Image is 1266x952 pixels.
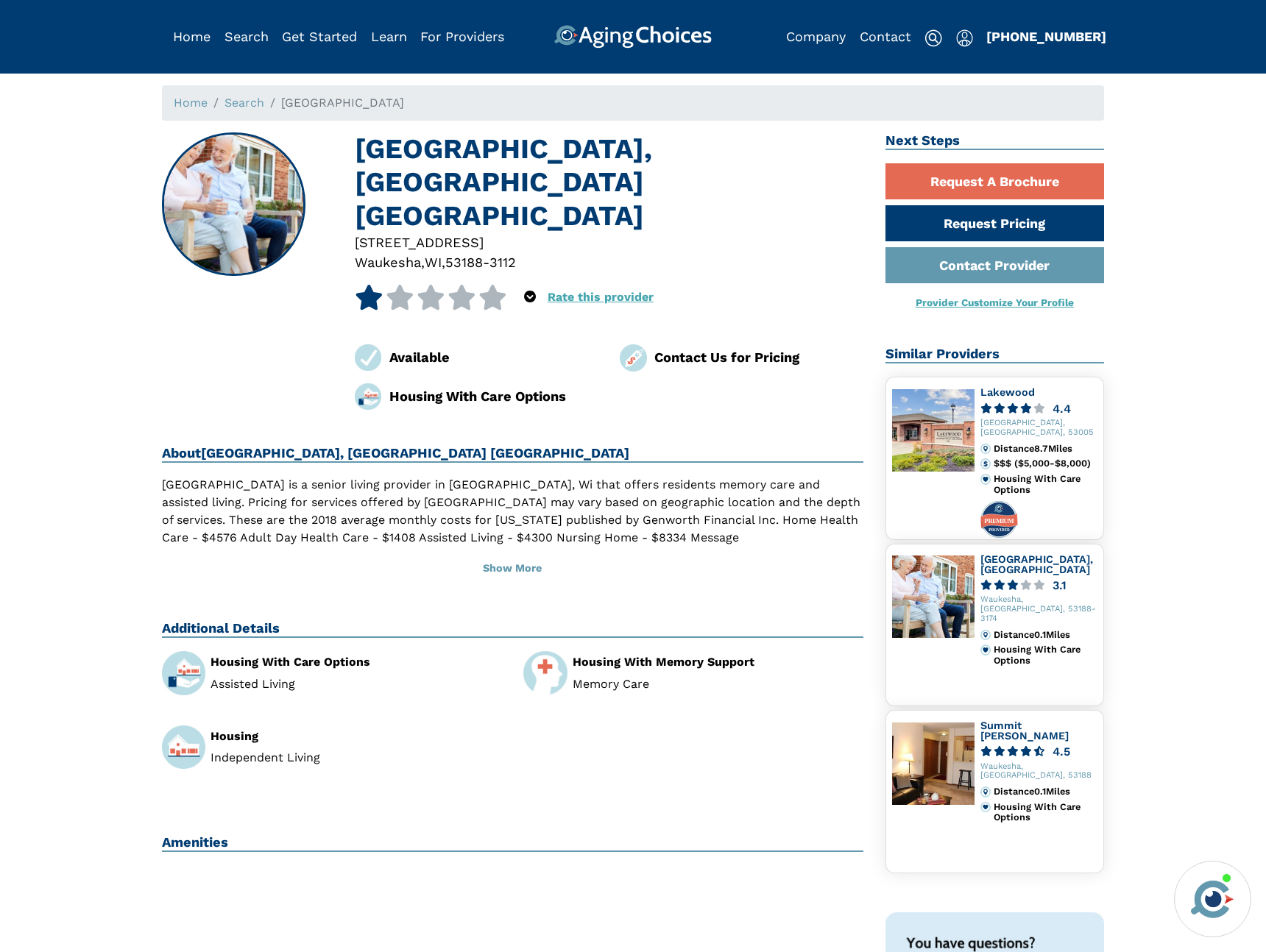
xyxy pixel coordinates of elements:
div: Housing With Memory Support [573,656,863,668]
div: Housing With Care Options [994,474,1097,495]
div: Distance 0.1 Miles [994,786,1097,797]
a: Lakewood [980,386,1035,398]
h1: [GEOGRAPHIC_DATA], [GEOGRAPHIC_DATA] [GEOGRAPHIC_DATA] [355,132,863,232]
div: Contact Us for Pricing [654,347,863,367]
a: Search [224,29,269,44]
a: Provider Customize Your Profile [916,296,1074,308]
img: AgingChoices [554,25,712,49]
img: distance.svg [980,444,991,454]
div: 4.5 [1053,746,1070,757]
p: [GEOGRAPHIC_DATA] is a senior living provider in [GEOGRAPHIC_DATA], Wi that offers residents memo... [162,476,863,564]
h2: Similar Providers [885,346,1105,363]
li: Memory Care [573,678,863,690]
img: primary.svg [980,474,991,484]
a: Search [224,96,264,110]
img: avatar [1187,874,1237,924]
img: primary.svg [980,644,991,655]
span: , [421,255,425,270]
div: 53188-3112 [445,252,516,272]
div: Housing With Care Options [994,802,1097,823]
img: primary.svg [980,802,991,812]
div: Popover trigger [956,25,973,49]
h2: Next Steps [885,132,1105,150]
a: Company [786,29,846,44]
span: Waukesha [355,255,421,270]
a: Contact [860,29,911,44]
div: Housing With Care Options [389,386,598,406]
div: Housing With Care Options [994,644,1097,666]
a: [PHONE_NUMBER] [986,29,1106,44]
a: Learn [371,29,407,44]
img: Linden Heights, Waukesha WI [163,134,305,275]
a: 3.1 [980,580,1098,591]
a: Home [173,29,211,44]
div: 3.1 [1053,580,1067,591]
span: WI [425,255,442,270]
img: distance.svg [980,786,991,797]
div: Popover trigger [224,25,269,49]
nav: breadcrumb [162,85,1104,121]
div: $$$ ($5,000-$8,000) [994,458,1097,469]
a: [GEOGRAPHIC_DATA], [GEOGRAPHIC_DATA] [980,553,1093,575]
img: premium-profile-badge.svg [980,501,1019,538]
a: For Providers [420,29,504,44]
a: Rate this provider [548,290,654,304]
a: Home [174,96,208,110]
a: Contact Provider [885,247,1105,283]
img: search-icon.svg [924,29,942,47]
div: 4.4 [1053,403,1071,414]
h2: Additional Details [162,620,863,638]
div: Available [389,347,598,367]
li: Assisted Living [211,678,501,690]
span: , [442,255,445,270]
div: Distance 0.1 Miles [994,630,1097,640]
div: Housing With Care Options [211,656,501,668]
img: user-icon.svg [956,29,973,47]
a: Get Started [282,29,357,44]
li: Independent Living [211,752,501,764]
span: [GEOGRAPHIC_DATA] [281,96,404,110]
a: 4.4 [980,403,1098,414]
button: Show More [162,553,863,585]
div: Distance 8.7 Miles [994,444,1097,454]
img: cost.svg [980,458,991,469]
img: distance.svg [980,630,991,640]
h2: Amenities [162,834,863,852]
div: Popover trigger [524,285,536,310]
a: 4.5 [980,746,1098,757]
div: Waukesha, [GEOGRAPHIC_DATA], 53188-3174 [980,595,1098,623]
h2: About [GEOGRAPHIC_DATA], [GEOGRAPHIC_DATA] [GEOGRAPHIC_DATA] [162,445,863,463]
div: [GEOGRAPHIC_DATA], [GEOGRAPHIC_DATA], 53005 [980,419,1098,438]
div: Waukesha, [GEOGRAPHIC_DATA], 53188 [980,762,1098,781]
a: Request A Brochure [885,163,1105,199]
a: Summit [PERSON_NAME] [980,720,1069,742]
div: Housing [211,731,501,742]
div: [STREET_ADDRESS] [355,232,863,252]
a: Request Pricing [885,205,1105,241]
